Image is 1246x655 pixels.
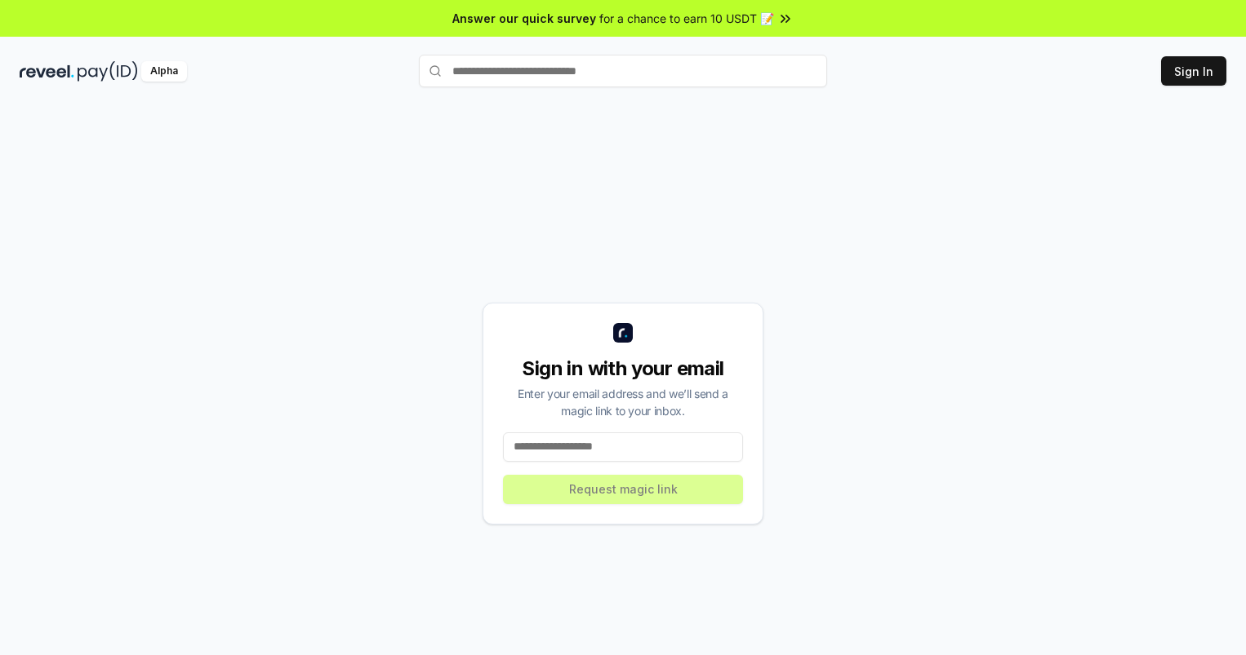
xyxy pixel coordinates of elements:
img: pay_id [78,61,138,82]
div: Sign in with your email [503,356,743,382]
div: Alpha [141,61,187,82]
div: Enter your email address and we’ll send a magic link to your inbox. [503,385,743,419]
span: for a chance to earn 10 USDT 📝 [599,10,774,27]
span: Answer our quick survey [452,10,596,27]
button: Sign In [1161,56,1226,86]
img: logo_small [613,323,633,343]
img: reveel_dark [20,61,74,82]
